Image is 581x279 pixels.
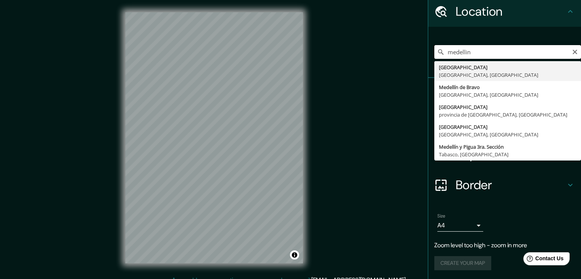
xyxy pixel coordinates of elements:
[428,78,581,109] div: Pins
[513,249,573,271] iframe: Help widget launcher
[439,123,576,131] div: [GEOGRAPHIC_DATA]
[439,111,576,118] div: provincia de [GEOGRAPHIC_DATA], [GEOGRAPHIC_DATA]
[439,103,576,111] div: [GEOGRAPHIC_DATA]
[439,131,576,138] div: [GEOGRAPHIC_DATA], [GEOGRAPHIC_DATA]
[428,170,581,200] div: Border
[428,109,581,139] div: Style
[437,219,483,232] div: A4
[439,151,576,158] div: Tabasco, [GEOGRAPHIC_DATA]
[456,147,566,162] h4: Layout
[125,12,303,263] canvas: Map
[439,71,576,79] div: [GEOGRAPHIC_DATA], [GEOGRAPHIC_DATA]
[434,241,575,250] p: Zoom level too high - zoom in more
[439,63,576,71] div: [GEOGRAPHIC_DATA]
[290,250,299,260] button: Toggle attribution
[439,83,576,91] div: Medellín de Bravo
[439,143,576,151] div: Medellín y Pigua 3ra. Sección
[572,48,578,55] button: Clear
[439,91,576,99] div: [GEOGRAPHIC_DATA], [GEOGRAPHIC_DATA]
[456,177,566,193] h4: Border
[428,139,581,170] div: Layout
[434,45,581,59] input: Pick your city or area
[456,4,566,19] h4: Location
[437,213,445,219] label: Size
